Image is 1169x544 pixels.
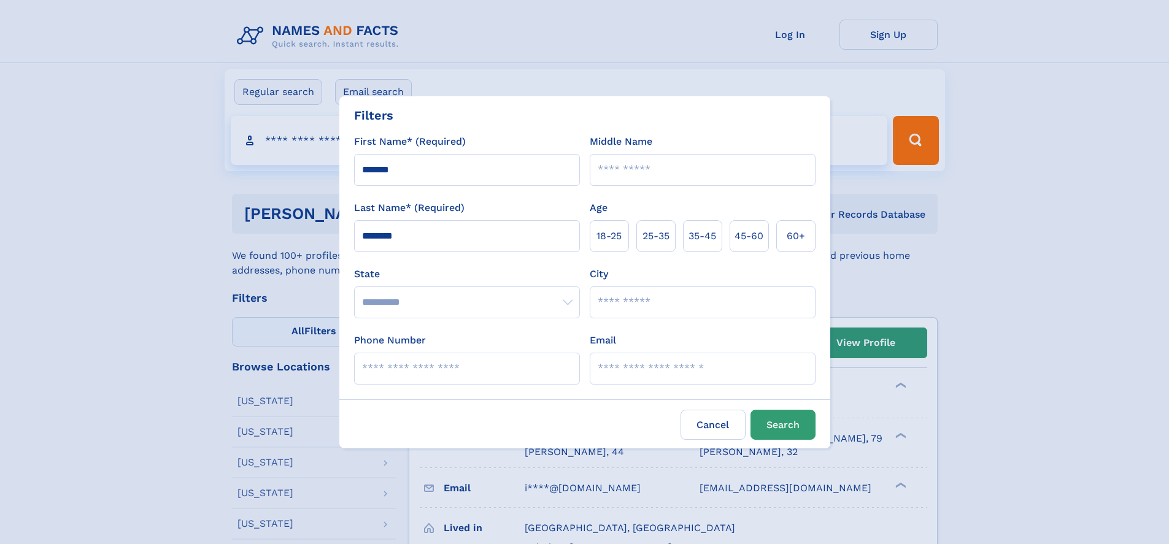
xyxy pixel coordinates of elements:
[590,267,608,282] label: City
[354,333,426,348] label: Phone Number
[590,333,616,348] label: Email
[787,229,805,243] span: 60+
[590,134,652,149] label: Middle Name
[354,267,580,282] label: State
[354,106,393,125] div: Filters
[689,229,716,243] span: 35‑45
[354,201,465,215] label: Last Name* (Required)
[354,134,466,149] label: First Name* (Required)
[735,229,763,243] span: 45‑60
[596,229,622,243] span: 18‑25
[642,229,669,243] span: 25‑35
[750,410,816,440] button: Search
[590,201,608,215] label: Age
[681,410,746,440] label: Cancel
